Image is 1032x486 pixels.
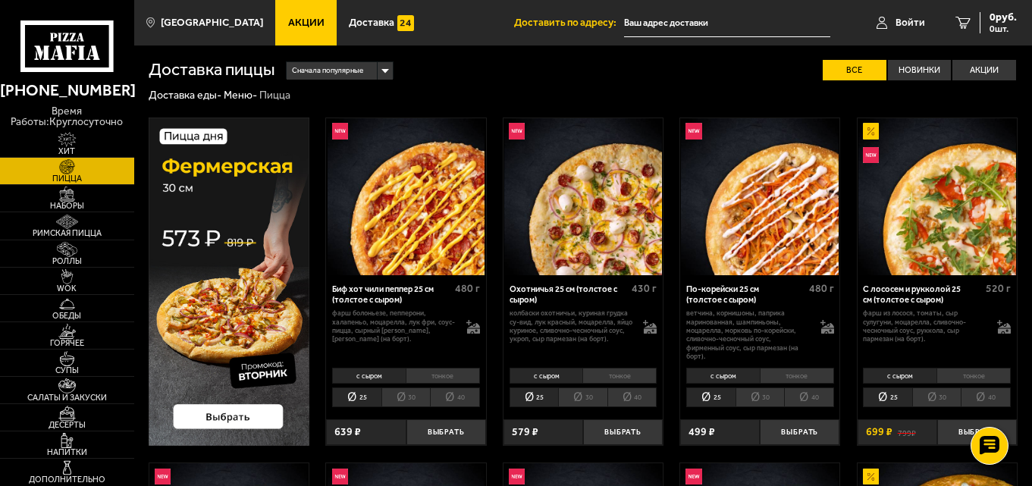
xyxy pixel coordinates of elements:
button: Выбрать [406,419,486,446]
li: 25 [510,387,559,407]
label: Новинки [888,60,952,80]
span: 639 ₽ [334,427,361,437]
a: Доставка еды- [149,89,221,102]
span: 520 г [986,282,1011,295]
span: 499 ₽ [689,427,715,437]
span: Доставка [349,17,394,28]
span: 579 ₽ [512,427,538,437]
span: Сначала популярные [292,61,363,81]
li: тонкое [936,368,1011,384]
li: 25 [863,387,912,407]
img: Новинка [332,469,348,484]
div: Охотничья 25 см (толстое с сыром) [510,284,629,305]
button: Выбрать [583,419,663,446]
li: 30 [381,387,431,407]
li: тонкое [582,368,657,384]
a: НовинкаПо-корейски 25 см (толстое с сыром) [680,118,839,276]
li: 40 [961,387,1011,407]
p: ветчина, корнишоны, паприка маринованная, шампиньоны, моцарелла, морковь по-корейски, сливочно-че... [686,309,809,360]
div: Биф хот чили пеппер 25 см (толстое с сыром) [332,284,451,305]
p: фарш из лосося, томаты, сыр сулугуни, моцарелла, сливочно-чесночный соус, руккола, сыр пармезан (... [863,309,986,343]
li: 40 [430,387,480,407]
li: 30 [736,387,785,407]
span: Войти [896,17,925,28]
li: тонкое [406,368,480,384]
img: По-корейски 25 см (толстое с сыром) [681,118,839,276]
span: Доставить по адресу: [514,17,624,28]
a: Меню- [224,89,257,102]
li: с сыром [686,368,760,384]
li: 40 [607,387,657,407]
span: [GEOGRAPHIC_DATA] [161,17,263,28]
span: 699 ₽ [866,427,892,437]
a: НовинкаОхотничья 25 см (толстое с сыром) [503,118,663,276]
p: колбаски охотничьи, куриная грудка су-вид, лук красный, моцарелла, яйцо куриное, сливочно-чесночн... [510,309,632,343]
span: 0 руб. [990,12,1017,23]
s: 799 ₽ [898,427,916,437]
li: с сыром [332,368,406,384]
h1: Доставка пиццы [149,61,275,79]
span: Акции [288,17,325,28]
span: 430 г [632,282,657,295]
li: 40 [784,387,834,407]
img: Биф хот чили пеппер 25 см (толстое с сыром) [328,118,485,276]
img: С лососем и рукколой 25 см (толстое с сыром) [858,118,1016,276]
div: Пицца [259,89,290,102]
li: с сыром [863,368,936,384]
p: фарш болоньезе, пепперони, халапеньо, моцарелла, лук фри, соус-пицца, сырный [PERSON_NAME], [PERS... [332,309,455,343]
img: Новинка [332,123,348,139]
img: 15daf4d41897b9f0e9f617042186c801.svg [397,15,413,31]
span: 0 шт. [990,24,1017,33]
img: Акционный [863,469,879,484]
li: с сыром [510,368,583,384]
img: Новинка [509,123,525,139]
span: 480 г [455,282,480,295]
div: С лососем и рукколой 25 см (толстое с сыром) [863,284,982,305]
div: По-корейски 25 см (толстое с сыром) [686,284,805,305]
button: Выбрать [937,419,1017,446]
span: 480 г [809,282,834,295]
input: Ваш адрес доставки [624,9,830,37]
img: Новинка [685,123,701,139]
img: Акционный [863,123,879,139]
li: 30 [912,387,961,407]
a: АкционныйНовинкаС лососем и рукколой 25 см (толстое с сыром) [858,118,1017,276]
img: Охотничья 25 см (толстое с сыром) [504,118,662,276]
img: Новинка [155,469,171,484]
img: Новинка [509,469,525,484]
li: 30 [558,387,607,407]
li: 25 [686,387,736,407]
li: 25 [332,387,381,407]
li: тонкое [760,368,834,384]
label: Все [823,60,886,80]
img: Новинка [685,469,701,484]
a: НовинкаБиф хот чили пеппер 25 см (толстое с сыром) [326,118,485,276]
label: Акции [952,60,1016,80]
button: Выбрать [760,419,839,446]
img: Новинка [863,147,879,163]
